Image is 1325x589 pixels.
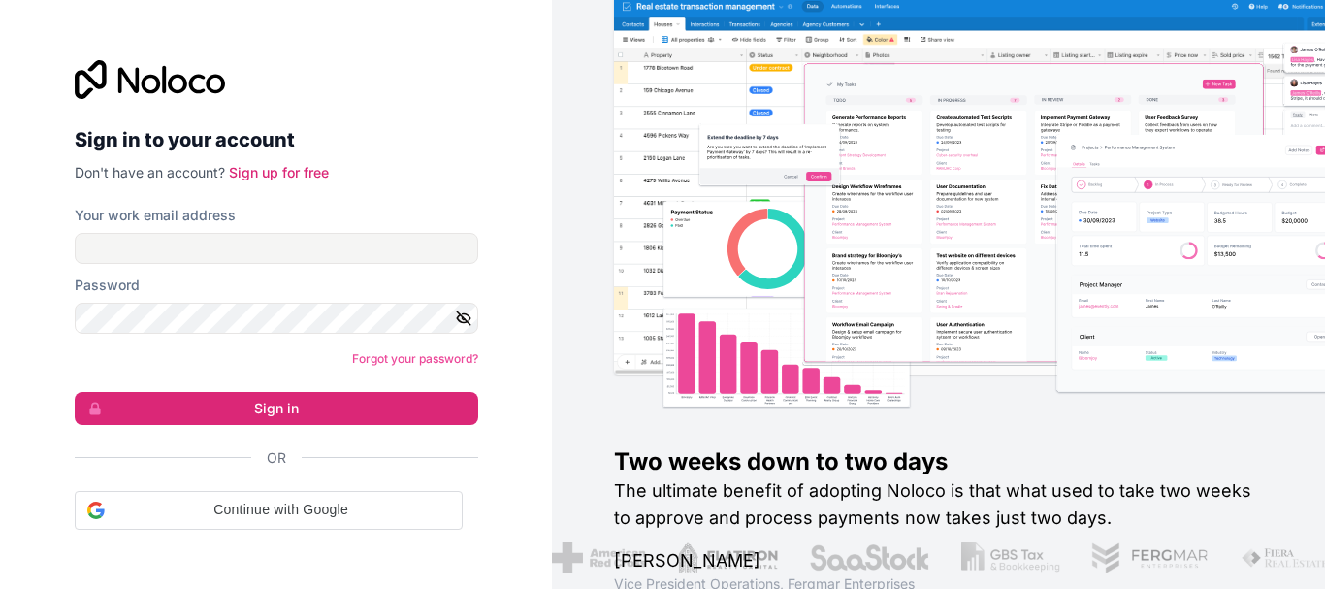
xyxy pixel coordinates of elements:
h1: Two weeks down to two days [614,446,1263,477]
img: /assets/american-red-cross-BAupjrZR.png [551,542,645,573]
span: Don't have an account? [75,164,225,180]
div: Continue with Google [75,491,463,530]
span: Or [267,448,286,468]
label: Your work email address [75,206,236,225]
button: Sign in [75,392,478,425]
input: Password [75,303,478,334]
a: Forgot your password? [352,351,478,366]
h1: [PERSON_NAME] [614,547,1263,574]
label: Password [75,276,140,295]
h2: Sign in to your account [75,122,478,157]
span: Continue with Google [113,500,450,520]
a: Sign up for free [229,164,329,180]
h2: The ultimate benefit of adopting Noloco is that what used to take two weeks to approve and proces... [614,477,1263,532]
input: Email address [75,233,478,264]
